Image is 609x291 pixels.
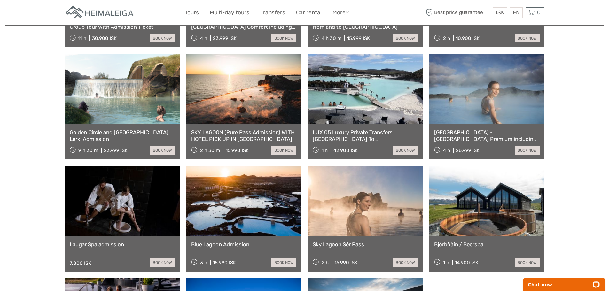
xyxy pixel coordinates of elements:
[515,258,540,267] a: book now
[393,258,418,267] a: book now
[434,241,539,248] a: Bjórböðin / Beerspa
[150,146,175,155] a: book now
[455,260,478,265] div: 14.900 ISK
[332,8,349,17] a: More
[322,260,329,265] span: 2 h
[271,34,296,42] a: book now
[191,241,296,248] a: Blue Lagoon Admission
[65,5,135,20] img: Apartments in Reykjavik
[333,148,358,153] div: 42.900 ISK
[92,35,117,41] div: 30.900 ISK
[185,8,199,17] a: Tours
[347,35,370,41] div: 15.999 ISK
[322,148,328,153] span: 1 h
[271,146,296,155] a: book now
[515,146,540,155] a: book now
[322,35,341,41] span: 4 h 30 m
[519,271,609,291] iframe: LiveChat chat widget
[496,9,504,16] span: ISK
[70,129,175,142] a: Golden Circle and [GEOGRAPHIC_DATA] Lerki Admission
[425,7,491,18] span: Best price guarantee
[191,129,296,142] a: SKY LAGOON (Pure Pass Admission) WITH HOTEL PICK UP IN [GEOGRAPHIC_DATA]
[536,9,542,16] span: 0
[443,148,450,153] span: 4 h
[70,241,175,248] a: Laugar Spa admission
[510,7,523,18] div: EN
[271,258,296,267] a: book now
[296,8,322,17] a: Car rental
[334,260,357,265] div: 16.990 ISK
[456,148,480,153] div: 26.999 ISK
[313,241,418,248] a: Sky Lagoon Sér Pass
[226,148,249,153] div: 15.990 ISK
[210,8,249,17] a: Multi-day tours
[456,35,480,41] div: 10.900 ISK
[260,8,285,17] a: Transfers
[200,35,207,41] span: 4 h
[200,260,207,265] span: 3 h
[443,260,449,265] span: 1 h
[393,146,418,155] a: book now
[213,260,236,265] div: 15.990 ISK
[515,34,540,42] a: book now
[213,35,237,41] div: 23.999 ISK
[78,148,98,153] span: 9 h 30 m
[393,34,418,42] a: book now
[434,129,539,142] a: [GEOGRAPHIC_DATA] - [GEOGRAPHIC_DATA] Premium including admission
[150,258,175,267] a: book now
[150,34,175,42] a: book now
[313,129,418,142] a: LUX 05 Luxury Private Transfers [GEOGRAPHIC_DATA] To [GEOGRAPHIC_DATA]
[200,148,220,153] span: 2 h 30 m
[104,148,128,153] div: 23.999 ISK
[70,260,91,266] div: 7.800 ISK
[78,35,86,41] span: 11 h
[443,35,450,41] span: 2 h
